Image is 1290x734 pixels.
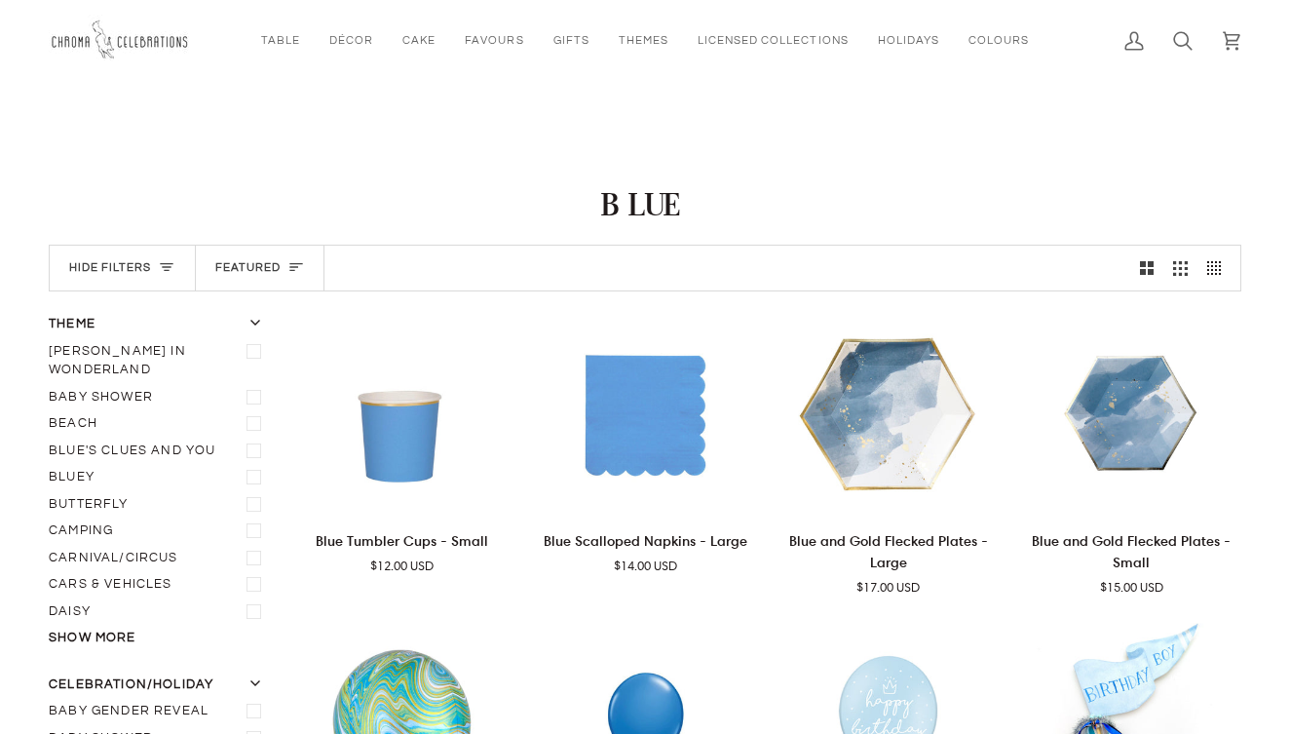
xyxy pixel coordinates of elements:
img: Chroma Celebrations [49,15,195,66]
button: Show 4 products per row [1197,246,1241,290]
product-grid-item: Blue Scalloped Napkins - Large [536,315,756,575]
span: $15.00 USD [1100,578,1163,598]
span: Featured [215,259,281,278]
label: Cars & Vehicles [49,571,269,599]
product-grid-item-variant: Default Title [1022,315,1242,515]
label: Alice In Wonderland [49,338,269,384]
button: Show 3 products per row [1163,246,1197,290]
button: Sort [196,246,324,290]
ul: Filter [49,338,269,626]
span: Table [261,32,300,49]
product-grid-item-variant: Default Title [292,315,512,515]
label: Daisy [49,599,269,626]
button: Celebration/Holiday [49,676,269,699]
span: Colours [968,32,1029,49]
a: Blue and Gold Flecked Plates - Large [778,522,999,597]
span: Favours [465,32,523,49]
a: Blue Scalloped Napkins - Large [536,522,756,575]
label: Beach [49,410,269,438]
product-grid-item-variant: Default Title [778,315,999,515]
label: Blue's Clues and You [49,438,269,465]
span: Themes [619,32,668,49]
a: Blue Tumbler Cups - Small [292,522,512,575]
button: Show 2 products per row [1130,246,1164,290]
img: Blue Tumbler Cups - Small [292,315,512,515]
span: Gifts [553,32,589,49]
img: Blue and Gold Flecked Plates [778,315,999,515]
a: Blue and Gold Flecked Plates - Small [1022,522,1242,597]
span: $17.00 USD [856,578,920,598]
span: $12.00 USD [370,557,434,576]
label: Bluey [49,464,269,491]
p: Blue Tumbler Cups - Small [316,530,488,552]
product-grid-item: Blue Tumbler Cups - Small [292,315,512,575]
button: Show more [49,629,269,648]
span: Décor [329,32,373,49]
span: Holidays [878,32,939,49]
h1: Blue [49,186,1241,225]
button: Hide filters [50,246,196,290]
span: Licensed Collections [698,32,849,49]
span: Celebration/Holiday [49,676,213,695]
span: $14.00 USD [614,557,677,576]
span: Theme [49,315,95,334]
button: Theme [49,315,269,338]
a: Blue and Gold Flecked Plates - Large [778,315,999,515]
label: Baby gender reveal [49,698,269,725]
label: Carnival/Circus [49,545,269,572]
label: Butterfly [49,491,269,519]
a: Blue and Gold Flecked Plates - Small [1022,315,1242,515]
p: Blue and Gold Flecked Plates - Small [1022,530,1242,573]
a: Blue Scalloped Napkins - Large [536,315,756,515]
label: Baby Shower [49,384,269,411]
p: Blue and Gold Flecked Plates - Large [778,530,999,573]
p: Blue Scalloped Napkins - Large [544,530,747,552]
product-grid-item: Blue and Gold Flecked Plates - Small [1022,315,1242,597]
label: Camping [49,518,269,545]
product-grid-item: Blue and Gold Flecked Plates - Large [778,315,999,597]
product-grid-item-variant: Default Title [536,315,756,515]
span: Hide filters [69,259,151,278]
span: Cake [402,32,436,49]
